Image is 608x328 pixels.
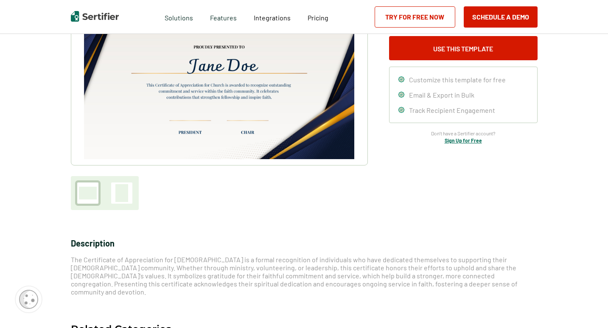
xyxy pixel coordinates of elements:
[445,137,482,143] a: Sign Up for Free
[308,11,328,22] a: Pricing
[389,36,538,60] button: Use This Template
[375,6,455,28] a: Try for Free Now
[254,14,291,22] span: Integrations
[409,91,474,99] span: Email & Export in Bulk
[71,238,115,248] span: Description
[409,106,495,114] span: Track Recipient Engagement
[210,11,237,22] span: Features
[71,11,119,22] img: Sertifier | Digital Credentialing Platform
[71,255,518,296] span: The Certificate of Appreciation for [DEMOGRAPHIC_DATA] is a formal recognition of individuals who...
[464,6,538,28] button: Schedule a Demo
[308,14,328,22] span: Pricing
[431,129,496,137] span: Don’t have a Sertifier account?
[254,11,291,22] a: Integrations
[566,287,608,328] iframe: Chat Widget
[19,290,38,309] img: Cookie Popup Icon
[409,76,506,84] span: Customize this template for free
[165,11,193,22] span: Solutions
